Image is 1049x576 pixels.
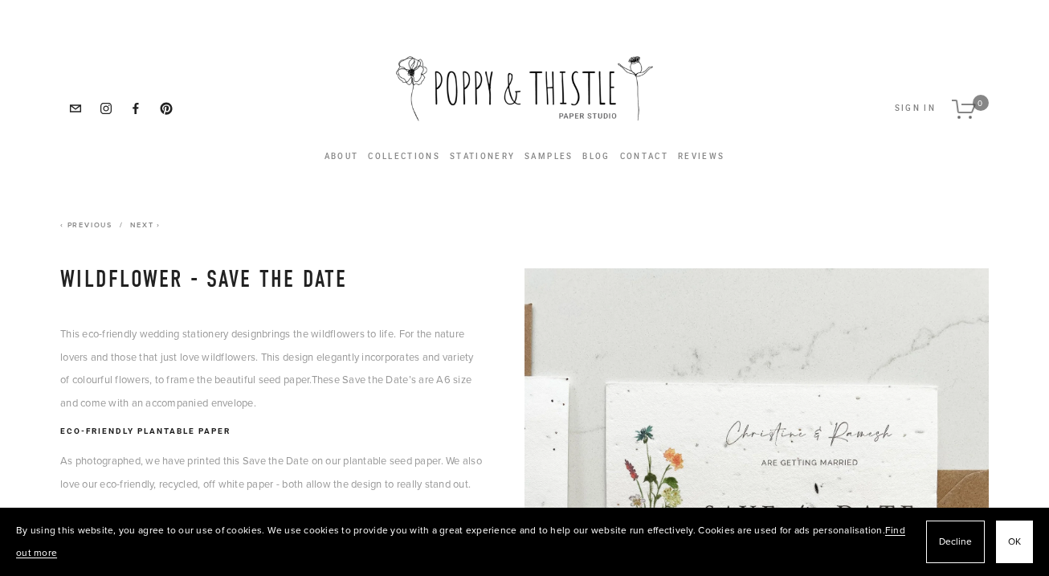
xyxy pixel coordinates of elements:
[895,104,936,112] button: Sign In
[926,521,985,563] button: Decline
[60,449,484,495] p: As photographed, we have printed this Save the Date on our plantable seed paper. We also love our...
[996,521,1033,563] button: OK
[973,95,989,111] span: 0
[130,219,153,230] span: Next
[16,519,910,565] p: By using this website, you agree to our use of cookies. We use cookies to provide you with a grea...
[60,268,484,290] h1: Wildflower - Save the Date
[396,56,653,129] img: Poppy &amp; Thistle
[324,152,359,161] a: About
[60,219,112,230] a: Previous
[620,148,668,165] a: Contact
[524,148,573,165] a: Samples
[67,219,112,230] span: Previous
[368,148,440,165] a: Collections
[939,530,972,554] span: Decline
[130,219,161,230] a: Next
[1008,530,1021,554] span: OK
[944,80,997,137] a: 0 items in cart
[60,424,484,439] h3: Eco-friendly Plantable Paper
[60,322,484,414] p: This eco-friendly wedding stationery design These Save the Date’s are A6 size and come with an ac...
[60,326,474,386] span: brings the wildflowers to life. For the nature lovers and those that just love wildflowers. This ...
[60,506,484,521] h3: Wording
[450,152,515,161] a: Stationery
[582,148,610,165] a: Blog
[678,148,725,165] a: Reviews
